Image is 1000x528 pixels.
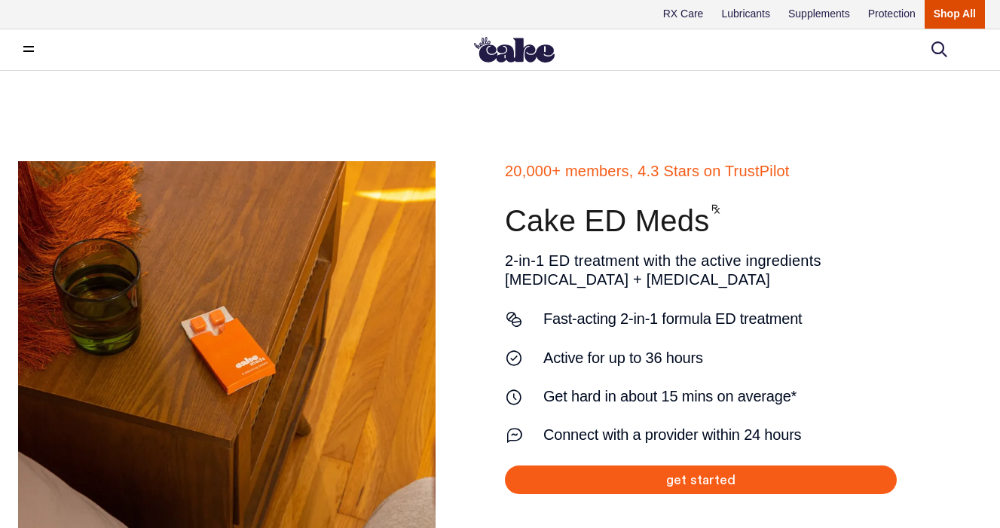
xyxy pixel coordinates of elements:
strong: Connect with a provider within 24 hours [543,426,897,444]
strong: 20,000+ members, 4.3 Stars on TrustPilot [505,162,897,181]
img: Hello Cake [474,37,555,63]
h1: Cake ED Meds [505,202,897,240]
strong: Fast-acting 2-in-1 formula ED treatment [543,310,897,328]
strong: Get hard in about 15 mins on average* [543,387,897,406]
a: get started [505,465,897,495]
div: 2-in-1 ED treatment with the active ingredients [MEDICAL_DATA] + [MEDICAL_DATA] [505,202,897,289]
strong: Active for up to 36 hours [543,349,897,368]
